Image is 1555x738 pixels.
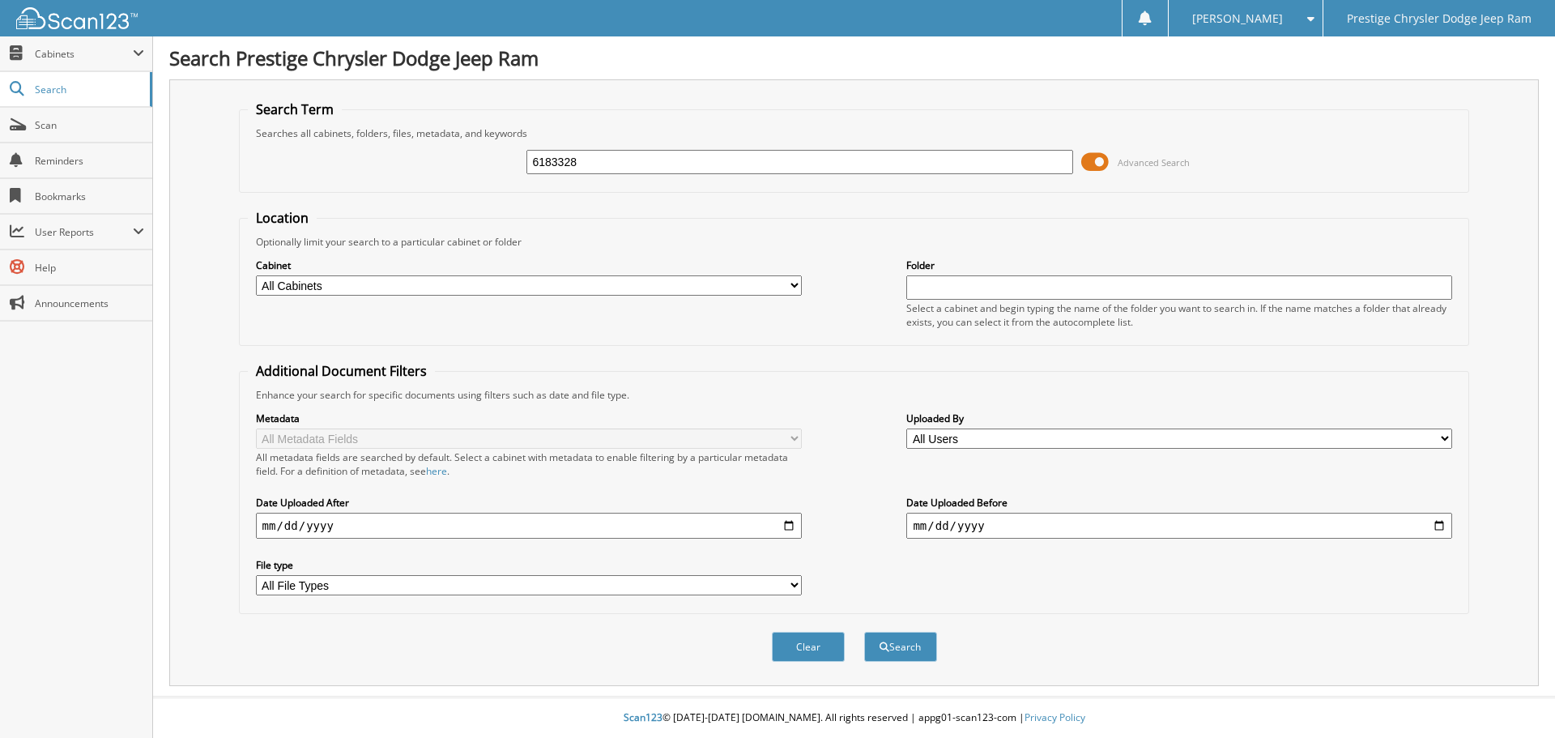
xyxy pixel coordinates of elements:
[624,710,662,724] span: Scan123
[248,362,435,380] legend: Additional Document Filters
[256,558,802,572] label: File type
[35,225,133,239] span: User Reports
[35,154,144,168] span: Reminders
[906,496,1452,510] label: Date Uploaded Before
[256,450,802,478] div: All metadata fields are searched by default. Select a cabinet with metadata to enable filtering b...
[906,513,1452,539] input: end
[1192,14,1283,23] span: [PERSON_NAME]
[35,83,142,96] span: Search
[248,388,1461,402] div: Enhance your search for specific documents using filters such as date and file type.
[1118,156,1190,169] span: Advanced Search
[256,258,802,272] label: Cabinet
[772,632,845,662] button: Clear
[35,190,144,203] span: Bookmarks
[35,47,133,61] span: Cabinets
[256,513,802,539] input: start
[35,118,144,132] span: Scan
[1474,660,1555,738] iframe: Chat Widget
[1025,710,1085,724] a: Privacy Policy
[248,235,1461,249] div: Optionally limit your search to a particular cabinet or folder
[426,464,447,478] a: here
[1347,14,1532,23] span: Prestige Chrysler Dodge Jeep Ram
[906,258,1452,272] label: Folder
[256,412,802,425] label: Metadata
[35,296,144,310] span: Announcements
[16,7,138,29] img: scan123-logo-white.svg
[248,126,1461,140] div: Searches all cabinets, folders, files, metadata, and keywords
[248,100,342,118] legend: Search Term
[864,632,937,662] button: Search
[35,261,144,275] span: Help
[153,698,1555,738] div: © [DATE]-[DATE] [DOMAIN_NAME]. All rights reserved | appg01-scan123-com |
[248,209,317,227] legend: Location
[169,45,1539,71] h1: Search Prestige Chrysler Dodge Jeep Ram
[906,412,1452,425] label: Uploaded By
[256,496,802,510] label: Date Uploaded After
[906,301,1452,329] div: Select a cabinet and begin typing the name of the folder you want to search in. If the name match...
